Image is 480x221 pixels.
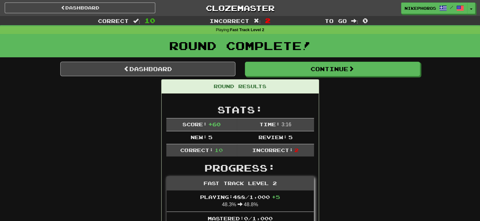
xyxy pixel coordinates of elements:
[325,18,347,24] span: To go
[288,134,293,140] span: 5
[254,18,261,24] span: :
[5,3,155,13] a: Dashboard
[258,134,287,140] span: Review:
[167,177,314,190] div: Fast Track Level 2
[133,18,140,24] span: :
[60,62,235,76] a: Dashboard
[351,18,358,24] span: :
[450,5,453,9] span: /
[259,121,280,127] span: Time:
[180,147,213,153] span: Correct:
[98,18,129,24] span: Correct
[2,39,478,52] h1: Round Complete!
[245,62,420,76] button: Continue
[281,122,291,127] span: 3 : 16
[145,17,155,24] span: 10
[265,17,270,24] span: 2
[215,147,223,153] span: 10
[210,18,249,24] span: Incorrect
[162,80,319,93] div: Round Results
[167,190,314,212] li: 48.3% 48.8%
[252,147,293,153] span: Incorrect:
[165,3,315,14] a: Clozemaster
[294,147,299,153] span: 2
[200,194,280,200] span: Playing: 488 / 1,000
[230,28,264,32] strong: Fast Track Level 2
[363,17,368,24] span: 0
[405,5,436,11] span: Nikephoros
[166,105,314,115] h2: Stats:
[208,121,221,127] span: + 60
[191,134,207,140] span: New:
[401,3,467,14] a: Nikephoros /
[272,194,280,200] span: + 5
[182,121,207,127] span: Score:
[208,134,212,140] span: 5
[166,163,314,173] h2: Progress:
